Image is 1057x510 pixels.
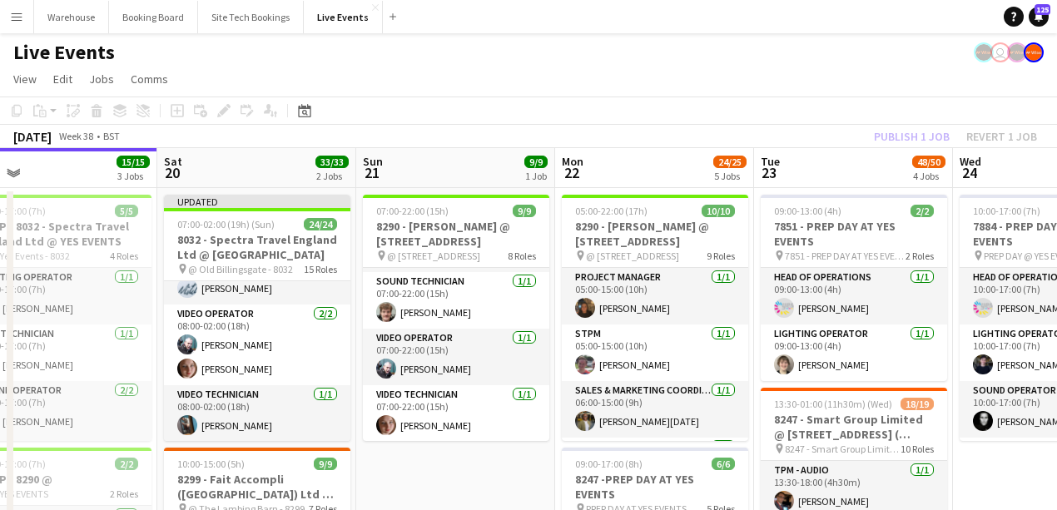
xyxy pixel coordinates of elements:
[177,458,245,470] span: 10:00-15:00 (5h)
[376,205,449,217] span: 07:00-22:00 (15h)
[761,324,947,381] app-card-role: Lighting Operator1/109:00-13:00 (4h)[PERSON_NAME]
[188,263,293,275] span: @ Old Billingsgate - 8032
[164,305,350,385] app-card-role: Video Operator2/208:00-02:00 (18h)[PERSON_NAME][PERSON_NAME]
[785,250,906,262] span: 7851 - PREP DAY AT YES EVENTS
[115,205,138,217] span: 5/5
[912,156,945,168] span: 48/50
[161,163,182,182] span: 20
[316,170,348,182] div: 2 Jobs
[363,272,549,329] app-card-role: Sound Technician1/107:00-22:00 (15h)[PERSON_NAME]
[712,458,735,470] span: 6/6
[508,250,536,262] span: 8 Roles
[103,130,120,142] div: BST
[575,205,648,217] span: 05:00-22:00 (17h)
[304,1,383,33] button: Live Events
[562,438,748,494] app-card-role: Crew Chief1/1
[117,156,150,168] span: 15/15
[562,195,748,441] app-job-card: 05:00-22:00 (17h)10/108290 - [PERSON_NAME] @ [STREET_ADDRESS] @ [STREET_ADDRESS]9 RolesProject Ma...
[109,1,198,33] button: Booking Board
[974,42,994,62] app-user-avatar: Production Managers
[707,250,735,262] span: 9 Roles
[115,458,138,470] span: 2/2
[562,154,583,169] span: Mon
[304,218,337,230] span: 24/24
[513,205,536,217] span: 9/9
[774,398,892,410] span: 13:30-01:00 (11h30m) (Wed)
[164,232,350,262] h3: 8032 - Spectra Travel England Ltd @ [GEOGRAPHIC_DATA]
[7,68,43,90] a: View
[525,170,547,182] div: 1 Job
[131,72,168,87] span: Comms
[304,263,337,275] span: 15 Roles
[906,250,934,262] span: 2 Roles
[1007,42,1027,62] app-user-avatar: Production Managers
[562,381,748,438] app-card-role: Sales & Marketing Coordinator1/106:00-15:00 (9h)[PERSON_NAME][DATE]
[562,219,748,249] h3: 8290 - [PERSON_NAME] @ [STREET_ADDRESS]
[901,398,934,410] span: 18/19
[53,72,72,87] span: Edit
[164,195,350,441] app-job-card: Updated07:00-02:00 (19h) (Sun)24/248032 - Spectra Travel England Ltd @ [GEOGRAPHIC_DATA] @ Old Bi...
[117,170,149,182] div: 3 Jobs
[164,472,350,502] h3: 8299 - Fait Accompli ([GEOGRAPHIC_DATA]) Ltd @ [GEOGRAPHIC_DATA]
[911,205,934,217] span: 2/2
[110,250,138,262] span: 4 Roles
[34,1,109,33] button: Warehouse
[13,72,37,87] span: View
[973,205,1040,217] span: 10:00-17:00 (7h)
[110,488,138,500] span: 2 Roles
[785,443,901,455] span: 8247 - Smart Group Limited @ [STREET_ADDRESS] ( Formerly Freemasons' Hall)
[124,68,175,90] a: Comms
[913,170,945,182] div: 4 Jobs
[562,268,748,324] app-card-role: Project Manager1/105:00-15:00 (10h)[PERSON_NAME]
[387,250,480,262] span: @ [STREET_ADDRESS]
[198,1,304,33] button: Site Tech Bookings
[524,156,548,168] span: 9/9
[758,163,780,182] span: 23
[559,163,583,182] span: 22
[761,219,947,249] h3: 7851 - PREP DAY AT YES EVENTS
[761,412,947,442] h3: 8247 - Smart Group Limited @ [STREET_ADDRESS] ( Formerly Freemasons' Hall)
[586,250,679,262] span: @ [STREET_ADDRESS]
[314,458,337,470] span: 9/9
[901,443,934,455] span: 10 Roles
[164,195,350,208] div: Updated
[774,205,841,217] span: 09:00-13:00 (4h)
[990,42,1010,62] app-user-avatar: Ollie Rolfe
[13,128,52,145] div: [DATE]
[164,154,182,169] span: Sat
[714,170,746,182] div: 5 Jobs
[575,458,643,470] span: 09:00-17:00 (8h)
[89,72,114,87] span: Jobs
[1035,4,1050,15] span: 125
[360,163,383,182] span: 21
[363,329,549,385] app-card-role: Video Operator1/107:00-22:00 (15h)[PERSON_NAME]
[761,268,947,324] app-card-role: Head of Operations1/109:00-13:00 (4h)[PERSON_NAME]
[363,195,549,441] app-job-card: 07:00-22:00 (15h)9/98290 - [PERSON_NAME] @ [STREET_ADDRESS] @ [STREET_ADDRESS]8 Roles[PERSON_NAME...
[761,154,780,169] span: Tue
[13,40,115,65] h1: Live Events
[55,130,97,142] span: Week 38
[761,195,947,381] app-job-card: 09:00-13:00 (4h)2/27851 - PREP DAY AT YES EVENTS 7851 - PREP DAY AT YES EVENTS2 RolesHead of Oper...
[713,156,747,168] span: 24/25
[363,219,549,249] h3: 8290 - [PERSON_NAME] @ [STREET_ADDRESS]
[164,385,350,442] app-card-role: Video Technician1/108:00-02:00 (18h)[PERSON_NAME]
[363,385,549,442] app-card-role: Video Technician1/107:00-22:00 (15h)[PERSON_NAME]
[702,205,735,217] span: 10/10
[1024,42,1044,62] app-user-avatar: Alex Gill
[1029,7,1049,27] a: 125
[562,472,748,502] h3: 8247 -PREP DAY AT YES EVENTS
[957,163,981,182] span: 24
[562,324,748,381] app-card-role: STPM1/105:00-15:00 (10h)[PERSON_NAME]
[960,154,981,169] span: Wed
[82,68,121,90] a: Jobs
[363,154,383,169] span: Sun
[47,68,79,90] a: Edit
[315,156,349,168] span: 33/33
[177,218,275,230] span: 07:00-02:00 (19h) (Sun)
